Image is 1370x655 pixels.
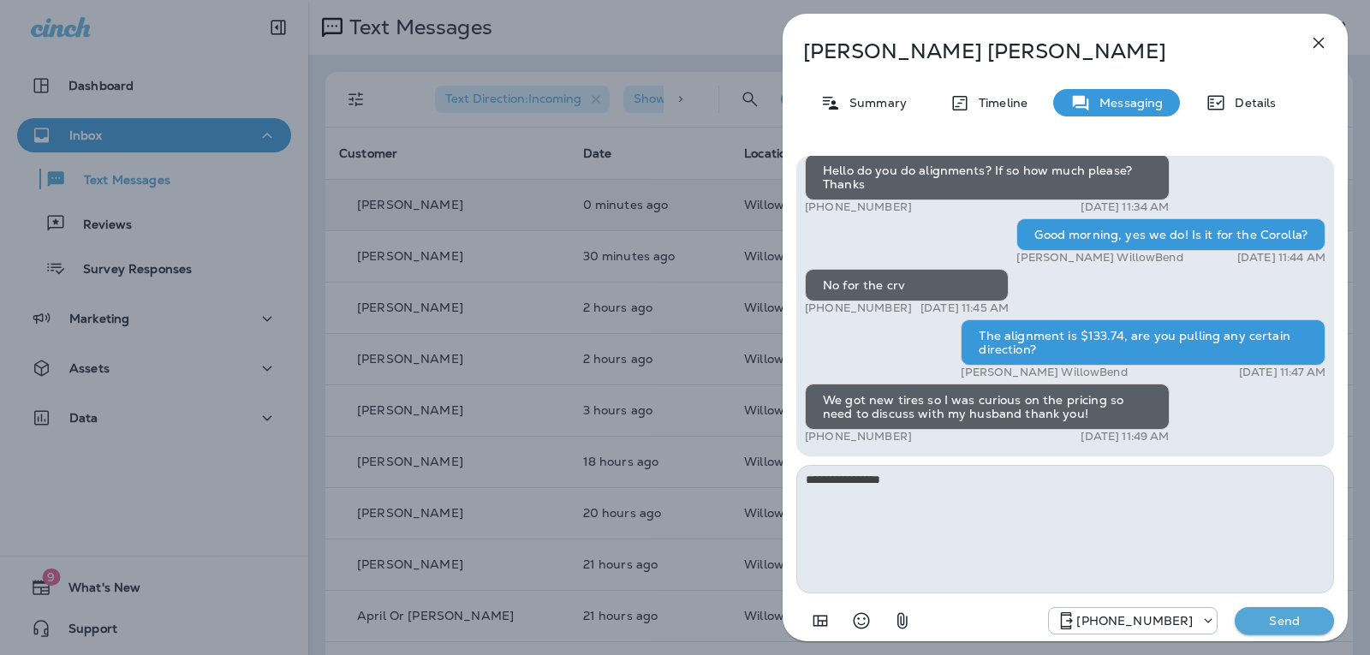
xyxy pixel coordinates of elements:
p: [PERSON_NAME] WillowBend [1016,251,1182,265]
p: [DATE] 11:44 AM [1237,251,1325,265]
div: No for the crv [805,269,1009,301]
p: [DATE] 11:49 AM [1081,430,1169,444]
p: [PHONE_NUMBER] [805,301,912,315]
div: Good morning, yes we do! Is it for the Corolla? [1016,218,1325,251]
p: [DATE] 11:45 AM [920,301,1009,315]
div: +1 (813) 497-4455 [1049,610,1217,631]
button: Add in a premade template [803,604,837,638]
p: Send [1248,613,1320,628]
p: [PERSON_NAME] [PERSON_NAME] [803,39,1271,63]
p: Summary [841,96,907,110]
p: Messaging [1091,96,1163,110]
button: Select an emoji [844,604,879,638]
p: [DATE] 11:34 AM [1081,200,1169,214]
p: Details [1226,96,1276,110]
p: [PHONE_NUMBER] [805,430,912,444]
p: Timeline [970,96,1027,110]
div: The alignment is $133.74, are you pulling any certain direction? [961,319,1325,366]
div: We got new tires so I was curious on the pricing so need to discuss with my husband thank you! [805,384,1170,430]
p: [PHONE_NUMBER] [1076,614,1193,628]
p: [PERSON_NAME] WillowBend [961,366,1127,379]
button: Send [1235,607,1334,634]
p: [PHONE_NUMBER] [805,200,912,214]
p: [DATE] 11:47 AM [1239,366,1325,379]
div: Hello do you do alignments? If so how much please? Thanks [805,154,1170,200]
